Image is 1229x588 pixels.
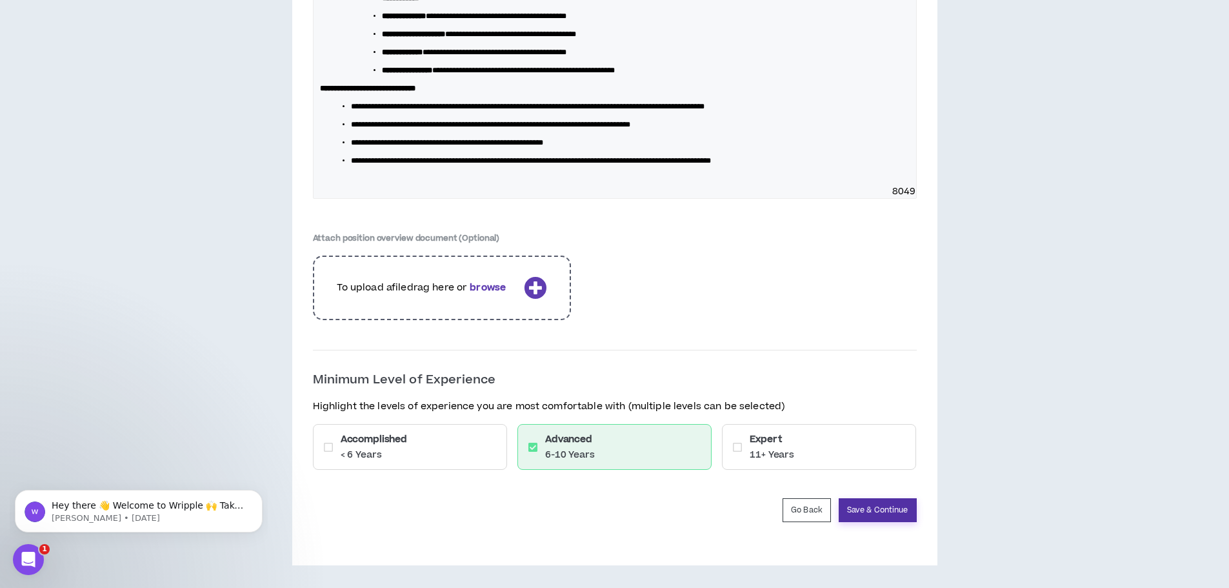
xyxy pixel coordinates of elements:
[337,281,519,295] p: To upload a file drag here or
[545,449,595,461] p: 6-10 Years
[313,249,571,327] div: To upload afiledrag here orbrowse
[313,371,917,389] p: Minimum Level of Experience
[313,400,917,414] p: Highlight the levels of experience you are most comfortable with (multiple levels can be selected)
[13,544,44,575] iframe: Intercom live chat
[839,498,917,522] button: Save & Continue
[892,185,916,198] span: 8049
[750,449,794,461] p: 11+ Years
[341,449,407,461] p: < 6 Years
[39,544,50,554] span: 1
[10,463,268,553] iframe: Intercom notifications message
[313,232,500,244] label: Attach position overview document (Optional)
[341,432,407,446] h6: Accomplished
[545,432,595,446] h6: Advanced
[470,281,506,294] b: browse
[783,498,831,522] button: Go Back
[750,432,794,446] h6: Expert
